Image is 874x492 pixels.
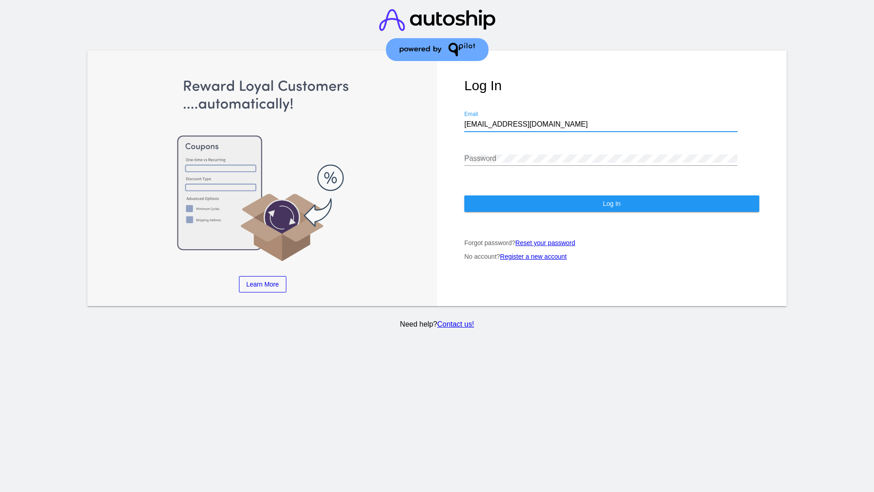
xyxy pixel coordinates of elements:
[464,239,759,246] p: Forgot password?
[86,320,788,328] p: Need help?
[115,78,410,262] img: Apply Coupons Automatically to Scheduled Orders with QPilot
[464,120,737,128] input: Email
[464,78,759,93] h1: Log In
[464,253,759,260] p: No account?
[603,200,620,207] span: Log In
[246,281,279,288] span: Learn More
[500,253,567,260] a: Register a new account
[239,276,286,292] a: Learn More
[515,239,575,246] a: Reset your password
[464,195,759,212] button: Log In
[437,320,474,328] a: Contact us!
